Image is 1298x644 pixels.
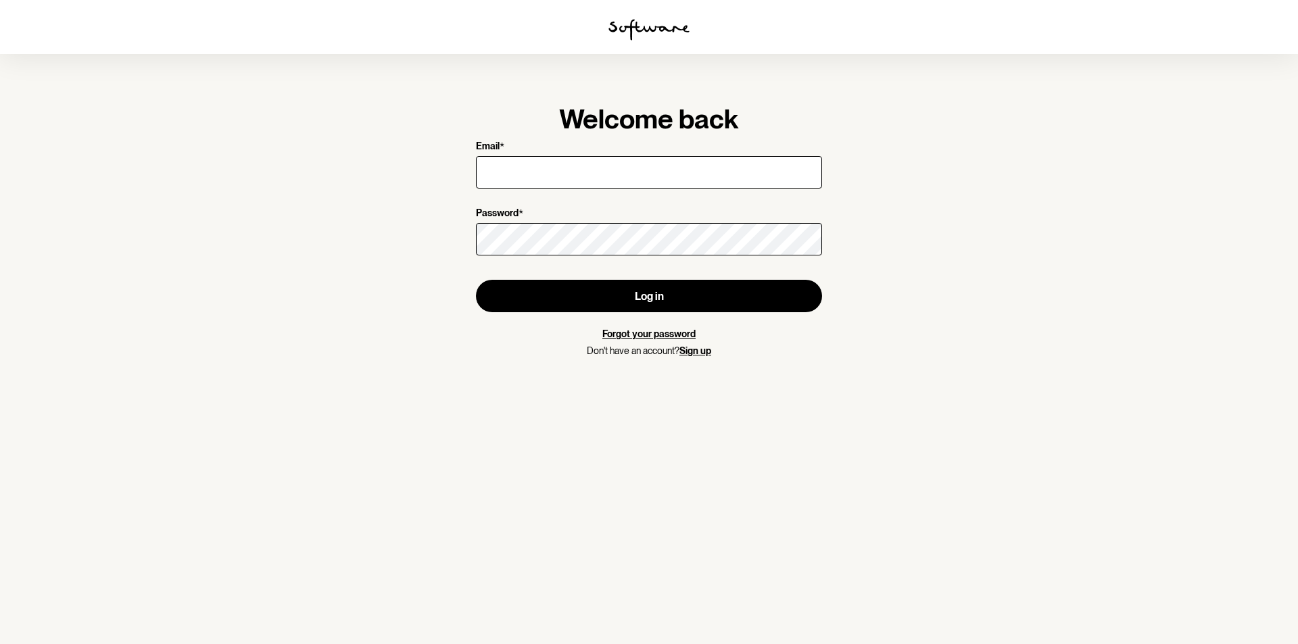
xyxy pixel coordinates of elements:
[476,103,822,135] h1: Welcome back
[679,345,711,356] a: Sign up
[602,328,696,339] a: Forgot your password
[608,19,690,41] img: software logo
[476,141,500,153] p: Email
[476,207,519,220] p: Password
[476,345,822,357] p: Don't have an account?
[476,280,822,312] button: Log in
